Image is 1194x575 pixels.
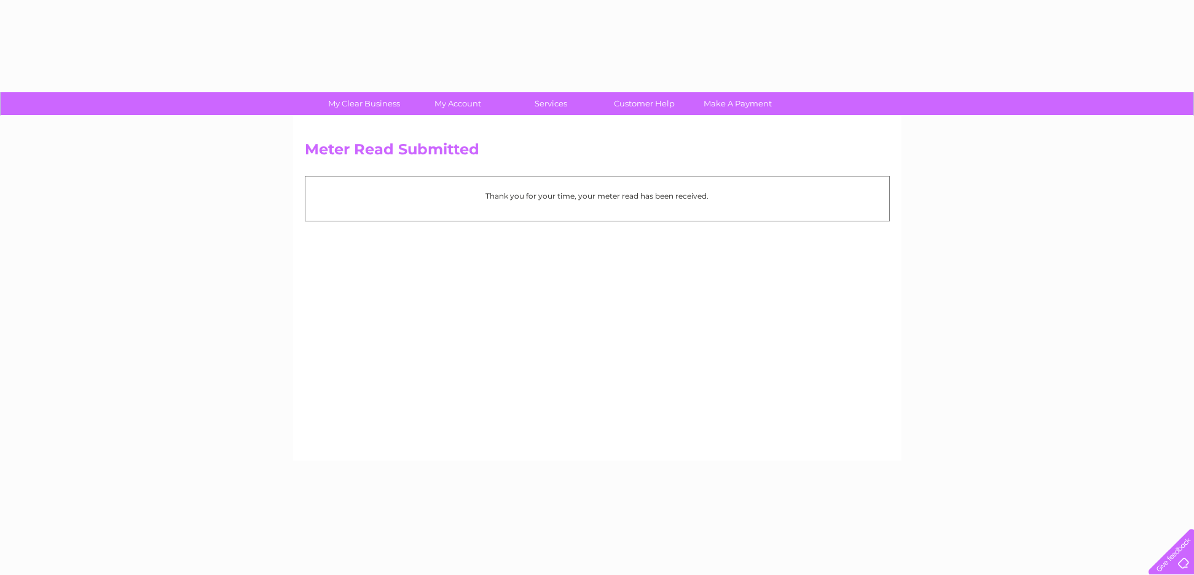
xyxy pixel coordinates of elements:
[407,92,508,115] a: My Account
[687,92,788,115] a: Make A Payment
[594,92,695,115] a: Customer Help
[312,190,883,202] p: Thank you for your time, your meter read has been received.
[313,92,415,115] a: My Clear Business
[500,92,602,115] a: Services
[305,141,890,164] h2: Meter Read Submitted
